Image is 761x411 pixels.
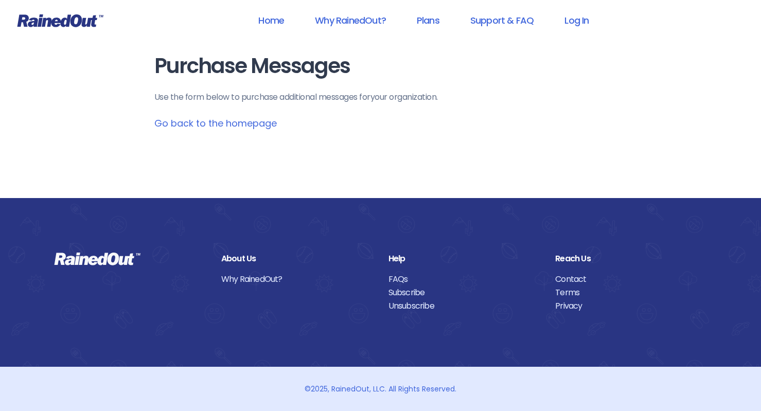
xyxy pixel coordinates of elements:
[457,9,547,32] a: Support & FAQ
[555,286,707,299] a: Terms
[388,286,540,299] a: Subscribe
[154,55,607,78] h1: Purchase Messages
[403,9,453,32] a: Plans
[154,91,607,103] p: Use the form below to purchase additional messages for your organization .
[555,273,707,286] a: Contact
[388,299,540,313] a: Unsubscribe
[388,252,540,265] div: Help
[388,273,540,286] a: FAQs
[551,9,602,32] a: Log In
[555,299,707,313] a: Privacy
[221,273,373,286] a: Why RainedOut?
[154,117,277,130] a: Go back to the homepage
[555,252,707,265] div: Reach Us
[221,252,373,265] div: About Us
[245,9,297,32] a: Home
[302,9,399,32] a: Why RainedOut?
